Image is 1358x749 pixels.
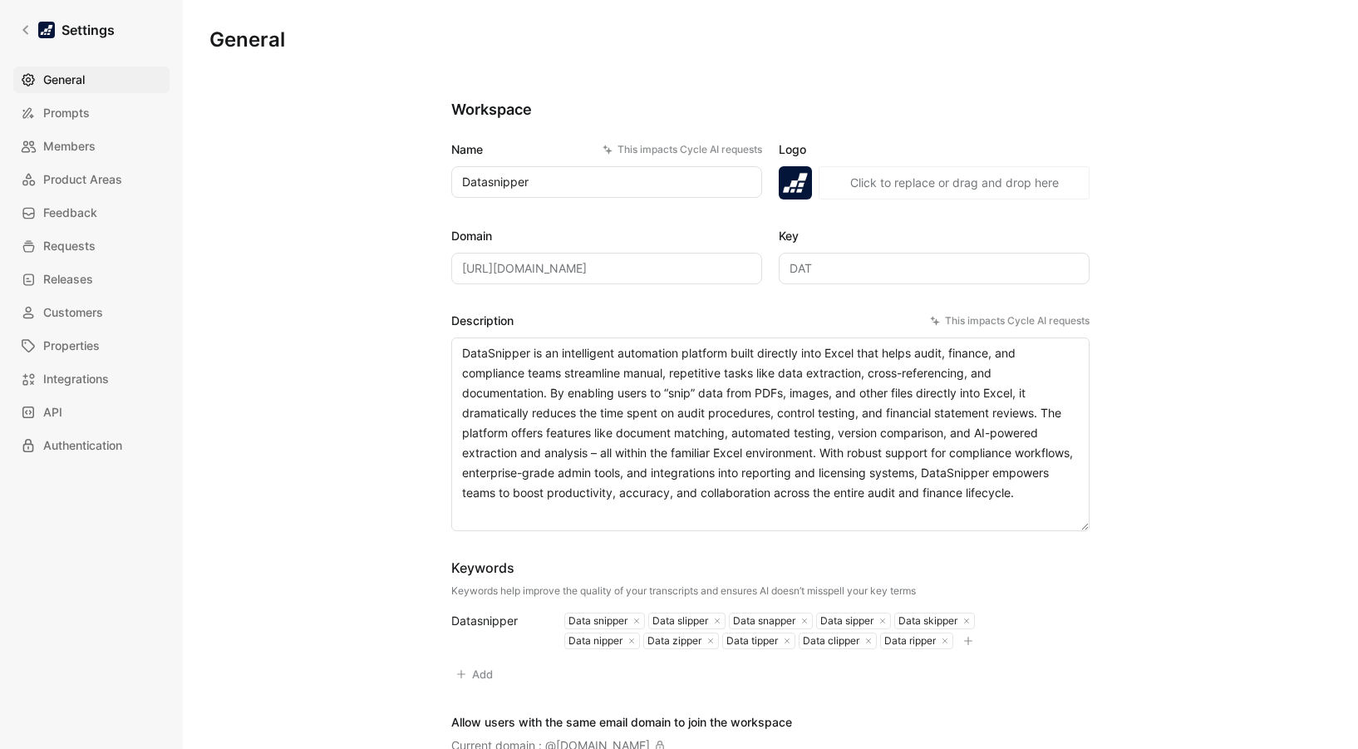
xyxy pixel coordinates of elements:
[817,614,873,628] div: Data sipper
[43,70,85,90] span: General
[881,634,936,648] div: Data ripper
[565,634,622,648] div: Data nipper
[43,203,97,223] span: Feedback
[779,166,812,200] img: logo
[644,634,701,648] div: Data zipper
[451,140,762,160] label: Name
[930,313,1090,329] div: This impacts Cycle AI requests
[451,584,916,598] div: Keywords help improve the quality of your transcripts and ensures AI doesn’t misspell your key terms
[451,611,544,631] div: Datasnipper
[13,432,170,459] a: Authentication
[451,663,500,686] button: Add
[43,170,122,190] span: Product Areas
[13,366,170,392] a: Integrations
[451,100,1090,120] h2: Workspace
[13,200,170,226] a: Feedback
[451,311,1090,331] label: Description
[451,226,762,246] label: Domain
[13,399,170,426] a: API
[43,303,103,323] span: Customers
[43,336,100,356] span: Properties
[43,136,96,156] span: Members
[43,402,62,422] span: API
[43,103,90,123] span: Prompts
[13,100,170,126] a: Prompts
[13,133,170,160] a: Members
[779,140,1090,160] label: Logo
[43,269,93,289] span: Releases
[779,226,1090,246] label: Key
[43,236,96,256] span: Requests
[451,558,916,578] div: Keywords
[43,369,109,389] span: Integrations
[209,27,285,53] h1: General
[13,333,170,359] a: Properties
[62,20,115,40] h1: Settings
[723,634,778,648] div: Data tipper
[895,614,957,628] div: Data skipper
[13,166,170,193] a: Product Areas
[730,614,795,628] div: Data snapper
[800,634,859,648] div: Data clipper
[13,299,170,326] a: Customers
[13,233,170,259] a: Requests
[649,614,708,628] div: Data slipper
[451,338,1090,531] textarea: DataSnipper is an intelligent automation platform built directly into Excel that helps audit, fin...
[13,67,170,93] a: General
[451,253,762,284] input: Some placeholder
[43,436,122,456] span: Authentication
[13,13,121,47] a: Settings
[819,166,1090,200] button: Click to replace or drag and drop here
[451,712,792,732] div: Allow users with the same email domain to join the workspace
[565,614,627,628] div: Data snipper
[603,141,762,158] div: This impacts Cycle AI requests
[13,266,170,293] a: Releases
